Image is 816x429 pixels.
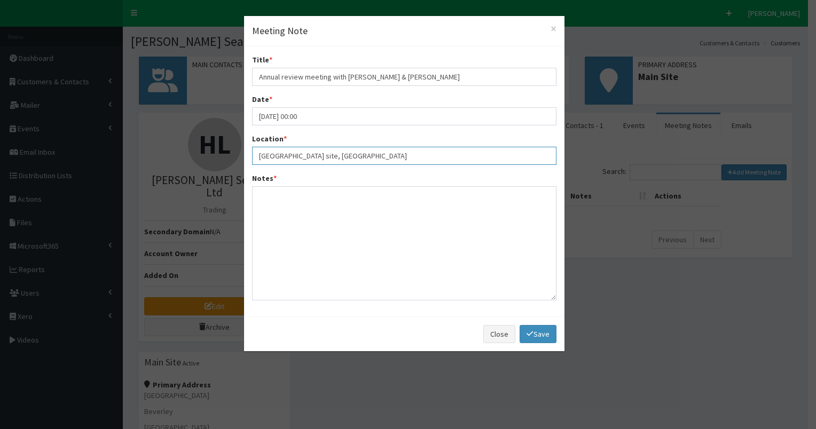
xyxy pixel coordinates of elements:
a: Save [520,325,556,343]
button: × [551,23,556,34]
label: Location [252,133,287,144]
label: Notes [252,173,277,184]
label: Title [252,54,272,65]
h4: Meeting Note [252,24,556,38]
label: Date [252,94,272,105]
a: Close [483,325,515,343]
